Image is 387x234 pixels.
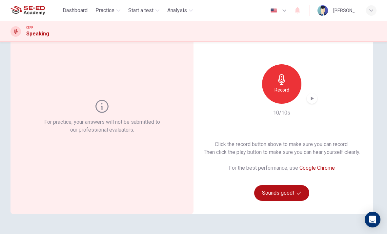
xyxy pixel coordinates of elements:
[60,5,90,16] button: Dashboard
[10,4,45,17] img: SE-ED Academy logo
[254,185,309,201] button: Sounds good!
[275,86,289,94] h6: Record
[299,165,335,171] a: Google Chrome
[229,164,335,172] h6: For the best performance, use
[270,8,278,13] img: en
[26,30,49,38] h1: Speaking
[95,7,114,14] span: Practice
[93,5,123,16] button: Practice
[204,140,360,156] h6: Click the record button above to make sure you can record. Then click the play button to make sur...
[333,7,358,14] div: [PERSON_NAME]
[126,5,162,16] button: Start a test
[63,7,88,14] span: Dashboard
[165,5,195,16] button: Analysis
[26,25,33,30] span: CEFR
[262,64,301,104] button: Record
[10,4,60,17] a: SE-ED Academy logo
[43,118,161,134] h6: For practice, your answers will not be submitted to our professional evaluators.
[365,212,380,227] div: Open Intercom Messenger
[167,7,187,14] span: Analysis
[128,7,153,14] span: Start a test
[273,109,290,117] h6: 10/10s
[317,5,328,16] img: Profile picture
